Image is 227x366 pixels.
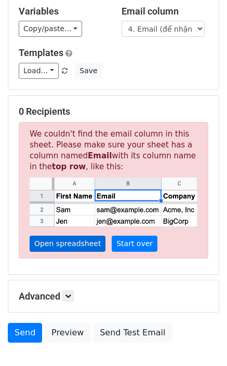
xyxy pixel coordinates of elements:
a: Copy/paste... [19,21,82,37]
a: Send [8,323,42,343]
h5: Variables [19,6,106,17]
strong: Email [88,151,112,160]
button: Save [75,63,102,79]
h5: 0 Recipients [19,106,208,117]
a: Send Test Email [93,323,172,343]
img: google_sheets_email_column-fe0440d1484b1afe603fdd0efe349d91248b687ca341fa437c667602712cb9b1.png [30,178,197,226]
a: Open spreadsheet [30,236,105,252]
a: Load... [19,63,59,79]
a: Templates [19,47,63,58]
div: Tiện ích trò chuyện [175,316,227,366]
h5: Email column [122,6,209,17]
strong: top row [52,162,86,171]
a: Preview [45,323,90,343]
p: We couldn't find the email column in this sheet. Please make sure your sheet has a column named w... [19,122,208,258]
iframe: Chat Widget [175,316,227,366]
a: Start over [112,236,157,252]
h5: Advanced [19,291,208,302]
